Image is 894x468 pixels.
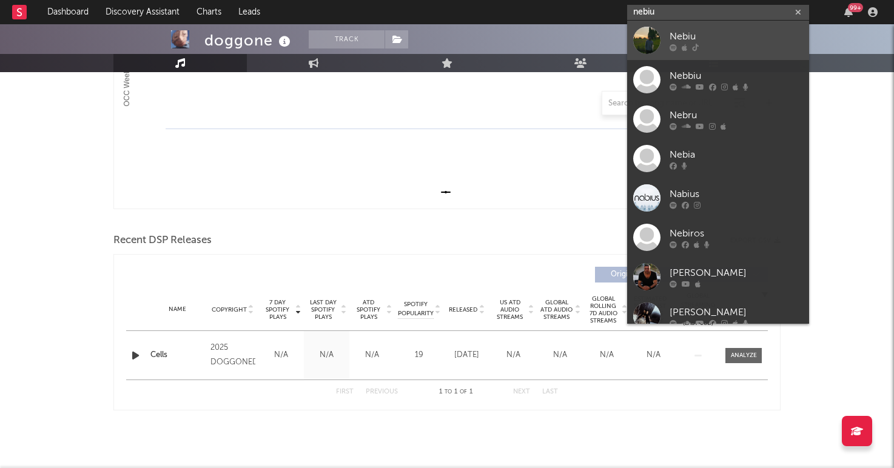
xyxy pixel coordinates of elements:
div: Nebru [670,108,803,122]
button: Last [542,389,558,395]
button: 99+ [844,7,853,17]
a: Nebiros [627,218,809,257]
input: Search by song name or URL [602,99,730,109]
a: [PERSON_NAME] [627,296,809,336]
input: Search for artists [627,5,809,20]
div: Nebia [670,147,803,162]
div: 2025 DOGGONED [210,341,255,370]
a: Nebiu [627,21,809,60]
span: US ATD Audio Streams [493,299,526,321]
span: Originals ( 1 ) [603,271,659,278]
div: 99 + [848,3,863,12]
div: Nebiros [670,226,803,241]
div: [DATE] [446,349,487,361]
button: Previous [366,389,398,395]
div: 1 1 1 [422,385,489,399]
span: ATD Spotify Plays [352,299,385,321]
div: N/A [352,349,392,361]
button: Next [513,389,530,395]
span: Last Day Spotify Plays [307,299,339,321]
a: Nebbiu [627,60,809,99]
div: doggone [204,30,294,50]
span: Global ATD Audio Streams [540,299,573,321]
div: Name [150,305,204,314]
button: Track [309,30,385,48]
div: N/A [586,349,627,361]
a: Nabius [627,178,809,218]
div: N/A [633,349,674,361]
span: of [460,389,467,395]
div: N/A [493,349,534,361]
span: Global Rolling 7D Audio Streams [586,295,620,324]
div: Nebbiu [670,69,803,83]
div: N/A [307,349,346,361]
a: Cells [150,349,204,361]
a: [PERSON_NAME] [627,257,809,296]
div: 19 [398,349,440,361]
div: Nabius [670,187,803,201]
span: Copyright [212,306,247,313]
span: to [445,389,452,395]
a: Nebru [627,99,809,139]
button: Originals(1) [595,267,677,282]
span: Spotify Popularity [398,300,434,318]
button: First [336,389,354,395]
a: Nebia [627,139,809,178]
div: [PERSON_NAME] [670,266,803,280]
div: [PERSON_NAME] [670,305,803,319]
div: N/A [261,349,301,361]
span: Released [449,306,477,313]
span: Recent DSP Releases [113,233,212,248]
span: 7 Day Spotify Plays [261,299,294,321]
div: N/A [540,349,580,361]
div: Nebiu [670,29,803,44]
